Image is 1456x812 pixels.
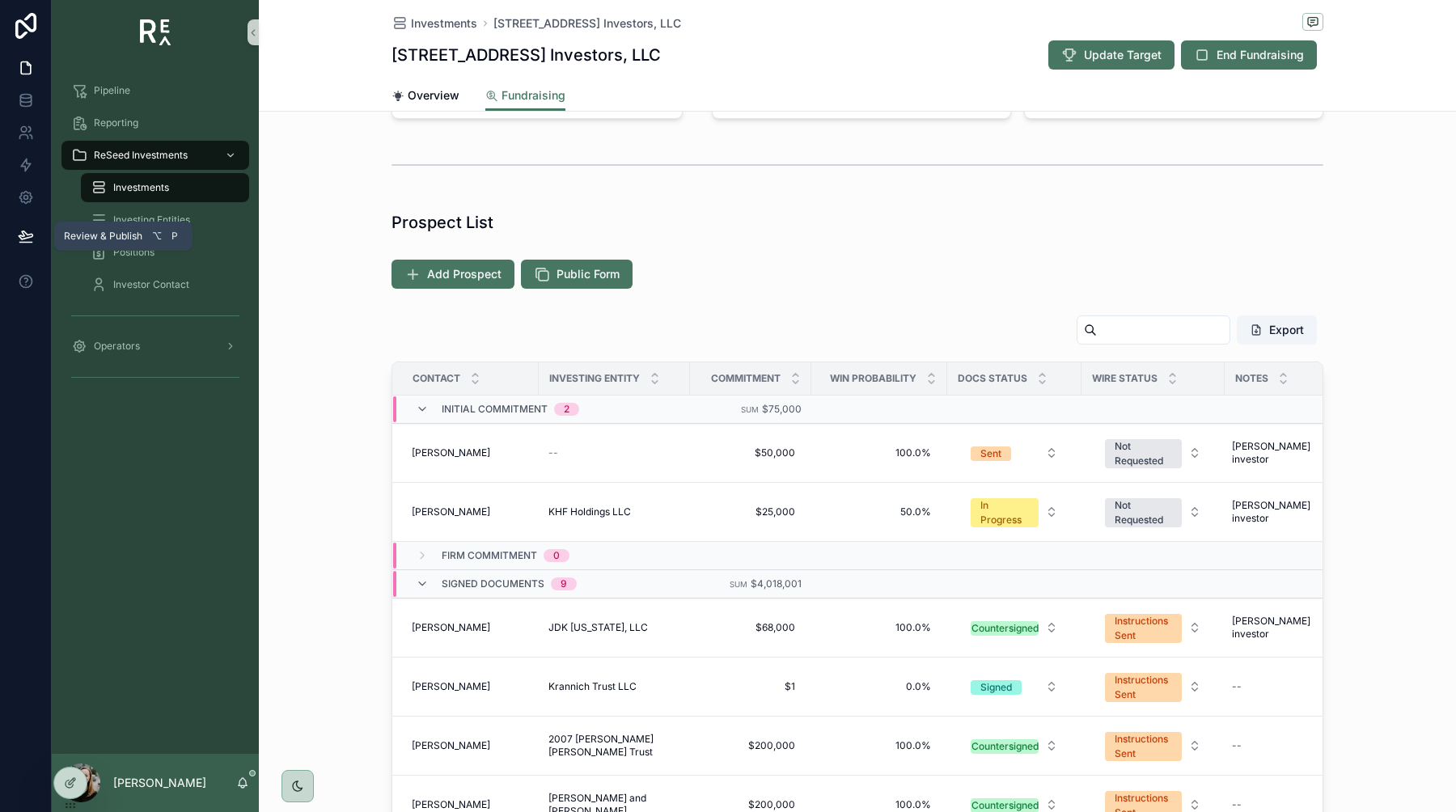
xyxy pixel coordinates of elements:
[61,108,249,137] a: Reporting
[521,260,633,289] button: Public Form
[1115,732,1172,761] div: Instructions Sent
[548,505,680,518] a: KHF Holdings LLC
[1235,372,1268,385] span: Notes
[1092,431,1214,475] button: Select Button
[442,549,537,562] span: Firm Commitment
[958,613,1071,642] button: Select Button
[113,181,169,194] span: Investments
[1115,673,1172,702] div: Instructions Sent
[1217,47,1304,63] span: End Fundraising
[113,775,206,791] p: [PERSON_NAME]
[1232,615,1340,641] span: [PERSON_NAME] investor
[958,672,1071,701] button: Select Button
[493,15,681,32] a: [STREET_ADDRESS] Investors, LLC
[412,621,529,634] a: [PERSON_NAME]
[548,446,680,459] a: --
[412,505,529,518] a: [PERSON_NAME]
[980,680,1012,695] div: Signed
[827,446,931,459] span: 100.0%
[971,621,1039,636] div: Countersigned
[412,680,529,693] a: [PERSON_NAME]
[94,84,130,97] span: Pipeline
[502,87,565,104] span: Fundraising
[557,266,620,282] span: Public Form
[412,446,529,459] a: [PERSON_NAME]
[827,505,931,518] span: 50.0%
[1092,665,1214,708] button: Select Button
[392,81,459,113] a: Overview
[94,149,188,162] span: ReSeed Investments
[827,621,931,634] span: 100.0%
[408,87,459,104] span: Overview
[548,505,631,518] span: KHF Holdings LLC
[958,490,1071,534] button: Select Button
[548,621,648,634] span: JDK [US_STATE], LLC
[700,615,802,641] a: $68,000
[412,621,490,634] span: [PERSON_NAME]
[1091,664,1215,709] a: Select Button
[706,621,795,634] span: $68,000
[1115,439,1172,468] div: Not Requested
[168,230,181,243] span: P
[830,372,916,385] span: Win Probability
[61,141,249,170] a: ReSeed Investments
[1232,798,1242,811] div: --
[821,499,938,525] a: 50.0%
[113,278,189,291] span: Investor Contact
[958,731,1071,760] button: Select Button
[1092,724,1214,768] button: Select Button
[741,405,759,414] small: Sum
[548,621,680,634] a: JDK [US_STATE], LLC
[61,332,249,361] a: Operators
[81,238,249,267] a: Positions
[730,580,747,589] small: Sum
[706,739,795,752] span: $200,000
[980,446,1001,461] div: Sent
[52,65,259,411] div: scrollable content
[548,680,680,693] a: Krannich Trust LLC
[81,270,249,299] a: Investor Contact
[1225,733,1347,759] a: --
[392,211,493,234] h1: Prospect List
[700,499,802,525] a: $25,000
[140,19,171,45] img: App logo
[1237,315,1317,345] button: Export
[1181,40,1317,70] button: End Fundraising
[957,489,1072,535] a: Select Button
[549,372,640,385] span: Investing Entity
[411,15,477,32] span: Investments
[958,372,1027,385] span: Docs Status
[711,372,781,385] span: Commitment
[1225,608,1347,647] a: [PERSON_NAME] investor
[700,674,802,700] a: $1
[1092,490,1214,534] button: Select Button
[762,403,802,415] span: $75,000
[412,446,490,459] span: [PERSON_NAME]
[412,739,529,752] a: [PERSON_NAME]
[412,505,490,518] span: [PERSON_NAME]
[442,403,548,416] span: Initial Commitment
[1091,605,1215,650] a: Select Button
[412,739,490,752] span: [PERSON_NAME]
[1091,489,1215,535] a: Select Button
[1092,372,1158,385] span: Wire Status
[1225,433,1347,472] a: [PERSON_NAME] investor
[413,372,460,385] span: Contact
[94,340,140,353] span: Operators
[980,498,1029,527] div: In Progress
[548,733,680,759] a: 2007 [PERSON_NAME] [PERSON_NAME] Trust
[1232,499,1340,525] span: [PERSON_NAME] investor
[392,15,477,32] a: Investments
[548,680,637,693] span: Krannich Trust LLC
[564,403,569,416] div: 2
[700,440,802,466] a: $50,000
[827,680,931,693] span: 0.0%
[1092,606,1214,649] button: Select Button
[548,446,558,459] span: --
[485,81,565,112] a: Fundraising
[1225,493,1347,531] a: [PERSON_NAME] investor
[1225,674,1347,700] a: --
[751,577,802,590] span: $4,018,001
[958,438,1071,467] button: Select Button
